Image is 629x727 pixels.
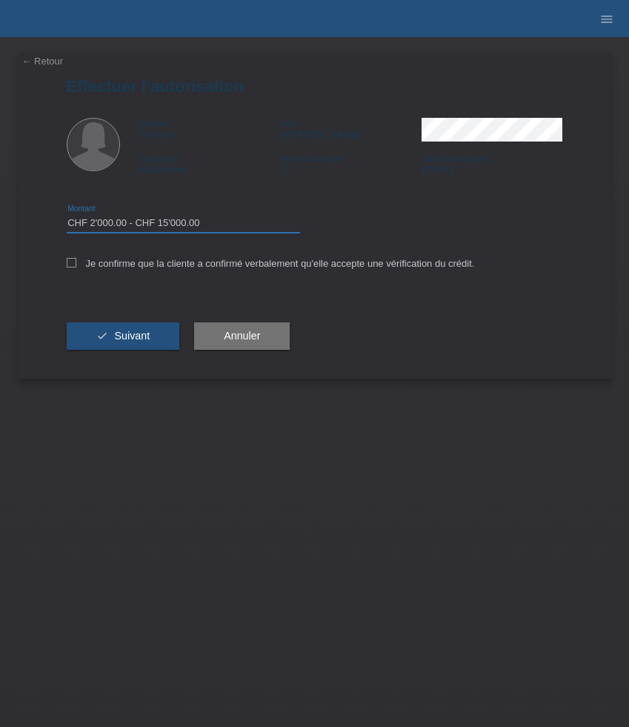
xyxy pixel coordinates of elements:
[67,77,563,96] h1: Effectuer l’autorisation
[281,119,298,128] span: Nom
[141,119,170,128] span: Prénom
[422,154,489,163] span: Date d'immigration
[224,330,260,342] span: Annuler
[67,322,180,351] button: check Suivant
[96,330,108,342] i: check
[194,322,290,351] button: Annuler
[22,56,64,67] a: ← Retour
[281,153,422,175] div: C
[141,154,179,163] span: Nationalité
[592,14,622,23] a: menu
[141,118,282,140] div: Drinesa
[67,258,475,269] label: Je confirme que la cliente a confirmé verbalement qu'elle accepte une vérification du crédit.
[114,330,150,342] span: Suivant
[599,12,614,27] i: menu
[422,153,562,175] div: [DATE]
[281,118,422,140] div: [PERSON_NAME]
[281,154,342,163] span: Permis de séjour
[141,153,282,175] div: Macédoine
